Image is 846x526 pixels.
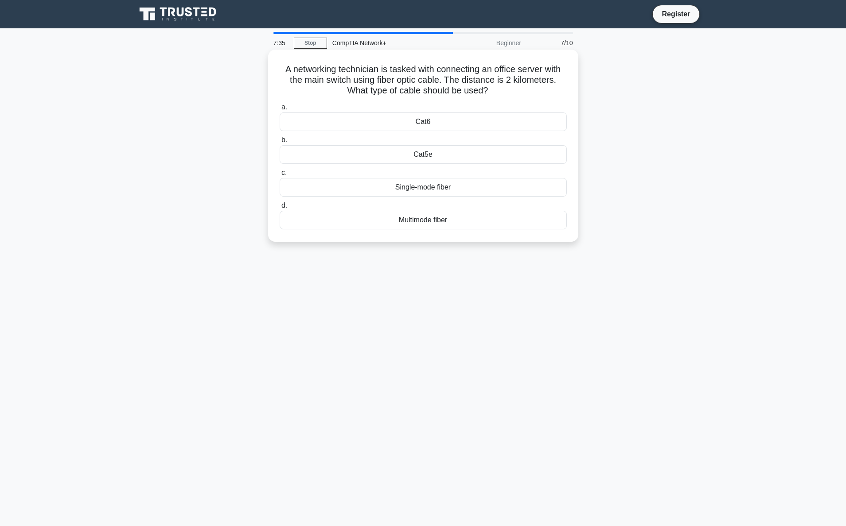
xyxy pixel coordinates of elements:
[281,169,287,176] span: c.
[294,38,327,49] a: Stop
[526,34,578,52] div: 7/10
[281,103,287,111] span: a.
[280,178,567,197] div: Single-mode fiber
[449,34,526,52] div: Beginner
[656,8,695,19] a: Register
[281,201,287,209] span: d.
[280,112,567,131] div: Cat6
[327,34,449,52] div: CompTIA Network+
[280,211,567,229] div: Multimode fiber
[279,64,568,97] h5: A networking technician is tasked with connecting an office server with the main switch using fib...
[281,136,287,143] span: b.
[280,145,567,164] div: Cat5e
[268,34,294,52] div: 7:35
